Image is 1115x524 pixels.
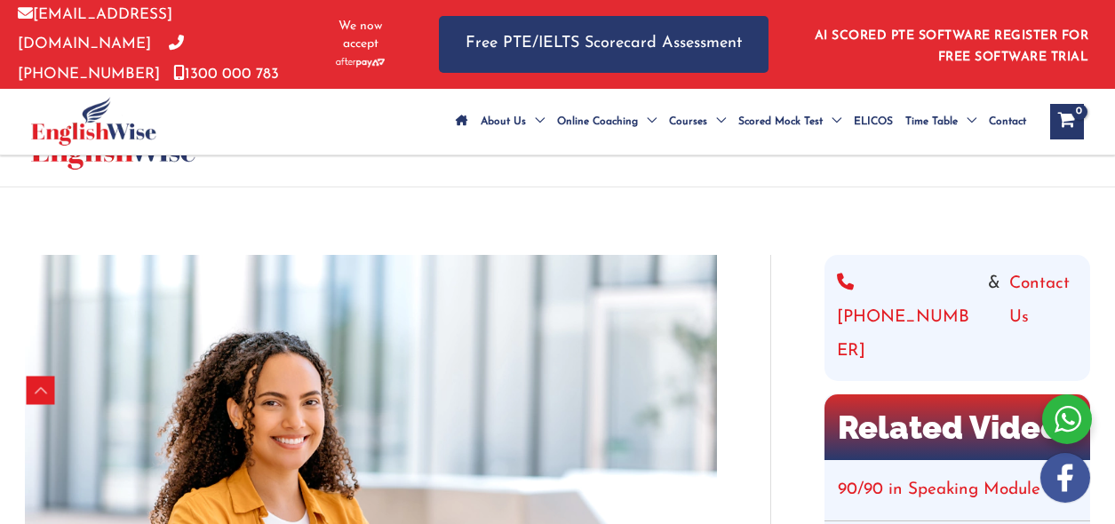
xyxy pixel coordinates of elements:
a: About UsMenu Toggle [474,91,551,153]
a: Time TableMenu Toggle [899,91,983,153]
span: Courses [669,91,707,153]
a: [PHONE_NUMBER] [18,36,184,81]
a: ELICOS [848,91,899,153]
span: Menu Toggle [638,91,657,153]
a: 1300 000 783 [173,67,279,82]
span: Menu Toggle [958,91,976,153]
a: View Shopping Cart, empty [1050,104,1084,139]
a: Scored Mock TestMenu Toggle [732,91,848,153]
h2: Related Video [824,394,1090,460]
a: AI SCORED PTE SOFTWARE REGISTER FOR FREE SOFTWARE TRIAL [815,29,1089,64]
img: Afterpay-Logo [336,58,385,67]
a: Contact [983,91,1032,153]
a: 90/90 in Speaking Module PTE [838,481,1076,498]
a: CoursesMenu Toggle [663,91,732,153]
a: [EMAIL_ADDRESS][DOMAIN_NAME] [18,7,172,52]
span: About Us [481,91,526,153]
span: Menu Toggle [526,91,545,153]
span: Menu Toggle [707,91,726,153]
span: Scored Mock Test [738,91,823,153]
a: Contact Us [1009,267,1078,369]
a: Free PTE/IELTS Scorecard Assessment [439,16,769,72]
img: white-facebook.png [1040,453,1090,503]
span: Online Coaching [557,91,638,153]
span: Contact [989,91,1026,153]
span: We now accept [326,18,394,53]
nav: Site Navigation: Main Menu [450,91,1032,153]
span: Time Table [905,91,958,153]
span: ELICOS [854,91,893,153]
a: [PHONE_NUMBER] [837,267,979,369]
div: & [837,267,1078,369]
span: Menu Toggle [823,91,841,153]
aside: Header Widget 1 [804,15,1097,73]
img: cropped-ew-logo [31,97,156,146]
a: Online CoachingMenu Toggle [551,91,663,153]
